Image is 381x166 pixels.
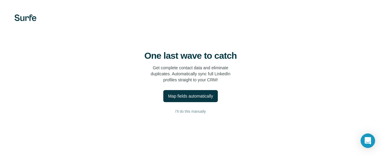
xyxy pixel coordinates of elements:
[144,50,237,61] h4: One last wave to catch
[14,14,36,21] img: Surfe's logo
[175,109,206,114] span: I’ll do this manually
[163,90,218,102] button: Map fields automatically
[361,133,375,148] div: Open Intercom Messenger
[12,107,369,116] button: I’ll do this manually
[168,93,213,99] div: Map fields automatically
[151,65,230,83] p: Get complete contact data and eliminate duplicates. Automatically sync full LinkedIn profiles str...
